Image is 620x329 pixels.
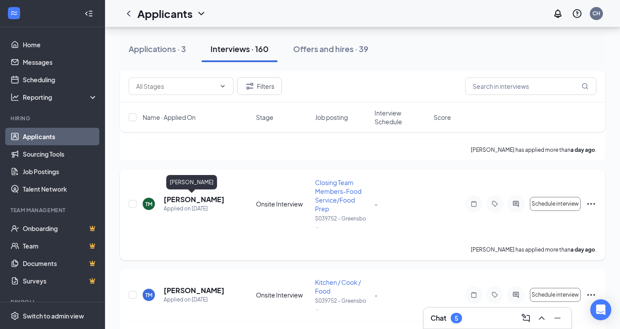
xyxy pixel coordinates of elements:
h1: Applicants [137,6,193,21]
span: - [375,291,378,299]
a: Sourcing Tools [23,145,98,163]
div: [PERSON_NAME] [166,175,217,189]
a: SurveysCrown [23,272,98,290]
div: Switch to admin view [23,311,84,320]
span: Closing Team Members-Food Service/Food Prep [315,178,361,213]
div: Reporting [23,93,98,101]
svg: Tag [490,200,500,207]
svg: Collapse [84,9,93,18]
h3: Chat [431,313,446,323]
svg: ChevronLeft [123,8,134,19]
b: a day ago [571,246,595,253]
a: OnboardingCrown [23,220,98,237]
button: Schedule interview [530,197,581,211]
div: Applied on [DATE] [164,204,224,213]
div: Onsite Interview [256,290,310,299]
button: Minimize [550,311,564,325]
div: 5 [455,315,458,322]
div: Payroll [11,298,96,306]
svg: WorkstreamLogo [10,9,18,17]
svg: ActiveChat [511,291,521,298]
input: All Stages [136,81,216,91]
span: Stage [256,113,273,122]
div: CH [592,10,600,17]
svg: Minimize [552,313,563,323]
button: Schedule interview [530,288,581,302]
a: Applicants [23,128,98,145]
span: Schedule interview [532,201,579,207]
svg: Ellipses [586,199,596,209]
a: Scheduling [23,71,98,88]
div: Applied on [DATE] [164,295,224,304]
span: Score [434,113,451,122]
h5: [PERSON_NAME] [164,286,224,295]
b: a day ago [571,147,595,153]
div: Open Intercom Messenger [590,299,611,320]
div: TM [145,291,152,299]
div: Applications · 3 [129,43,186,54]
div: Onsite Interview [256,199,310,208]
svg: Note [469,291,479,298]
div: Offers and hires · 39 [293,43,368,54]
div: Interviews · 160 [210,43,269,54]
a: Messages [23,53,98,71]
button: Filter Filters [237,77,282,95]
svg: ChevronDown [196,8,207,19]
svg: Tag [490,291,500,298]
svg: Note [469,200,479,207]
svg: MagnifyingGlass [581,83,588,90]
svg: Notifications [553,8,563,19]
svg: ComposeMessage [521,313,531,323]
p: [PERSON_NAME] has applied more than . [471,146,596,154]
svg: ChevronUp [536,313,547,323]
p: S039752 - Greensbo ... [315,215,369,230]
p: [PERSON_NAME] has applied more than . [471,246,596,253]
span: Name · Applied On [143,113,196,122]
div: TM [145,200,152,208]
a: DocumentsCrown [23,255,98,272]
svg: ActiveChat [511,200,521,207]
span: Schedule interview [532,292,579,298]
span: Job posting [315,113,348,122]
span: - [375,200,378,208]
input: Search in interviews [465,77,596,95]
span: Kitchen / Cook / Food [315,278,361,295]
span: Interview Schedule [375,108,428,126]
svg: Analysis [11,93,19,101]
button: ChevronUp [535,311,549,325]
div: Hiring [11,115,96,122]
button: ComposeMessage [519,311,533,325]
svg: QuestionInfo [572,8,582,19]
a: Job Postings [23,163,98,180]
svg: Filter [245,81,255,91]
a: Home [23,36,98,53]
svg: Settings [11,311,19,320]
div: Team Management [11,206,96,214]
svg: Ellipses [586,290,596,300]
svg: ChevronDown [219,83,226,90]
a: TeamCrown [23,237,98,255]
p: S039752 - Greensbo ... [315,297,369,312]
h5: [PERSON_NAME] [164,195,224,204]
a: Talent Network [23,180,98,198]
